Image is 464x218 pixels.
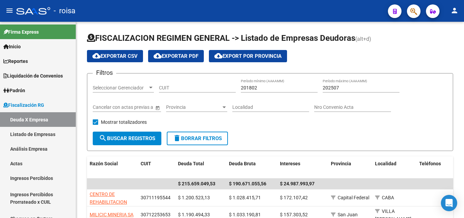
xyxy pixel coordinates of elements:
[178,161,204,166] span: Deuda Total
[226,156,277,179] datatable-header-cell: Deuda Bruta
[154,104,161,111] button: Open calendar
[141,195,171,200] span: 30711195544
[3,87,25,94] span: Padrón
[178,195,210,200] span: $ 1.200.523,13
[167,132,228,145] button: Borrar Filtros
[209,50,287,62] button: Export por Provincia
[178,212,210,217] span: $ 1.190.494,33
[93,68,116,78] h3: Filtros
[229,161,256,166] span: Deuda Bruta
[229,181,266,186] span: $ 190.671.055,56
[214,53,282,59] span: Export por Provincia
[138,156,175,179] datatable-header-cell: CUIT
[154,52,162,60] mat-icon: cloud_download
[178,181,215,186] span: $ 215.659.049,53
[3,28,39,36] span: Firma Express
[92,52,101,60] mat-icon: cloud_download
[87,50,143,62] button: Exportar CSV
[173,134,181,142] mat-icon: delete
[99,134,107,142] mat-icon: search
[87,33,355,43] span: FISCALIZACION REGIMEN GENERAL -> Listado de Empresas Deudoras
[148,50,204,62] button: Exportar PDF
[280,212,308,217] span: $ 157.303,52
[101,118,147,126] span: Mostrar totalizadores
[141,212,171,217] span: 30712253653
[54,3,75,18] span: - roisa
[166,104,221,110] span: Provincia
[280,195,308,200] span: $ 172.107,42
[87,156,138,179] datatable-header-cell: Razón Social
[214,52,222,60] mat-icon: cloud_download
[280,161,300,166] span: Intereses
[175,156,226,179] datatable-header-cell: Deuda Total
[441,195,457,211] div: Open Intercom Messenger
[3,101,44,109] span: Fiscalización RG
[154,53,198,59] span: Exportar PDF
[375,161,396,166] span: Localidad
[92,53,138,59] span: Exportar CSV
[93,132,161,145] button: Buscar Registros
[419,161,441,166] span: Teléfonos
[99,135,155,141] span: Buscar Registros
[90,191,127,213] span: CENTRO DE REHABILITACION REBIOGRAL S.A.
[90,161,118,166] span: Razón Social
[338,212,358,217] span: San Juan
[3,43,21,50] span: Inicio
[450,6,459,15] mat-icon: person
[229,212,261,217] span: $ 1.033.190,81
[3,72,63,80] span: Liquidación de Convenios
[93,85,148,91] span: Seleccionar Gerenciador
[328,156,372,179] datatable-header-cell: Provincia
[5,6,14,15] mat-icon: menu
[277,156,328,179] datatable-header-cell: Intereses
[331,161,351,166] span: Provincia
[355,36,371,42] span: (alt+d)
[173,135,222,141] span: Borrar Filtros
[382,195,394,200] span: CABA
[280,181,315,186] span: $ 24.987.993,97
[90,212,133,217] span: MILICIC MINERIA SA
[229,195,261,200] span: $ 1.028.415,71
[3,57,28,65] span: Reportes
[338,195,369,200] span: Capital Federal
[141,161,151,166] span: CUIT
[372,156,416,179] datatable-header-cell: Localidad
